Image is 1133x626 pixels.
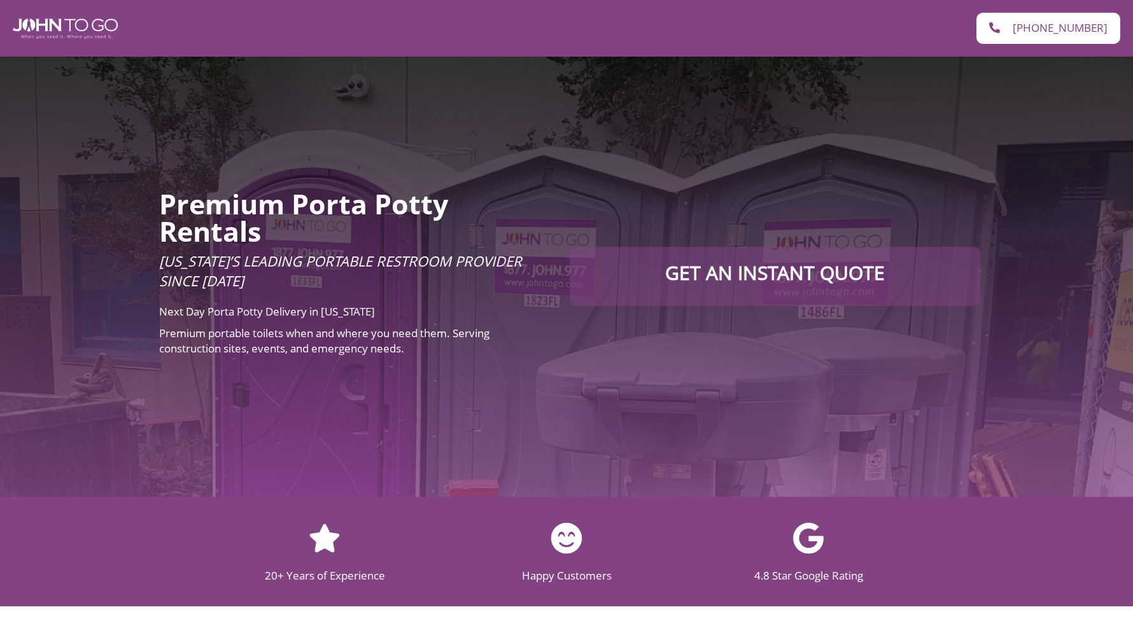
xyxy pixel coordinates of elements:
h2: Premium Porta Potty Rentals [159,190,551,245]
h2: 20+ Years of Experience [216,570,433,581]
a: [PHONE_NUMBER] [976,13,1120,44]
p: Get an Instant Quote [582,260,968,287]
span: [US_STATE]’s Leading Portable Restroom Provider Since [DATE] [159,251,522,290]
span: Next Day Porta Potty Delivery in [US_STATE] [159,304,375,319]
span: [PHONE_NUMBER] [1013,22,1108,34]
span: Premium portable toilets when and where you need them. Serving construction sites, events, and em... [159,326,489,356]
h2: 4.8 Star Google Rating [700,570,917,581]
h2: Happy Customers [458,570,675,581]
img: John To Go [13,18,118,39]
